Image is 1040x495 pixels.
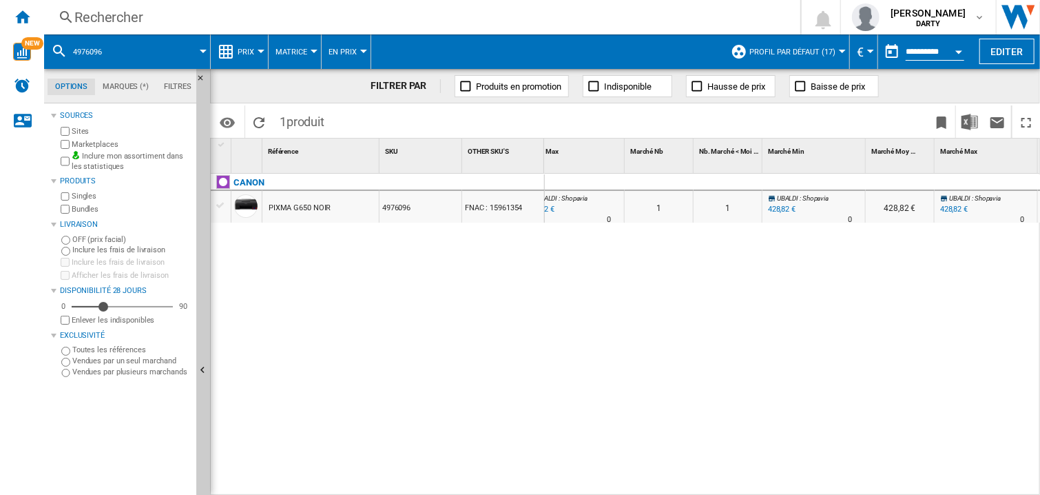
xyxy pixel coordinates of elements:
span: € [857,45,864,59]
input: Afficher les frais de livraison [61,316,70,325]
span: OTHER SKU'S [468,148,509,155]
div: Marché Min Sort None [765,139,865,160]
label: Marketplaces [72,139,191,150]
input: Bundles [61,205,70,214]
span: En Prix [329,48,357,57]
md-tab-item: Marques (*) [95,79,156,95]
input: Inclure mon assortiment dans les statistiques [61,153,70,170]
div: Sort None [382,139,461,160]
div: Marché Max Sort None [937,139,1037,160]
input: Toutes les références [61,347,70,356]
div: Sort None [696,139,762,160]
div: Rechercher [74,8,765,27]
button: Créer un favoris [928,105,955,138]
button: Options [214,110,241,134]
div: Exclusivité [60,330,191,341]
span: Matrice [275,48,307,57]
div: Prix [218,34,261,69]
div: Délai de livraison : 0 jour [1020,213,1024,227]
button: Editer [979,39,1034,64]
div: Sort None [465,139,544,160]
span: UBALDI [536,194,557,202]
div: Sort None [524,139,624,160]
div: Délai de livraison : 0 jour [848,213,852,227]
label: Vendues par un seul marchand [72,356,191,366]
span: : Shopavia [559,194,587,202]
button: Hausse de prix [686,75,776,97]
label: Enlever les indisponibles [72,315,191,325]
span: produit [287,114,324,129]
span: UBALDI [777,194,798,202]
div: 4976096 [51,34,203,69]
button: Télécharger au format Excel [956,105,984,138]
span: Marché Nb [630,148,663,155]
div: 90 [176,301,191,312]
md-tab-item: Filtres [156,79,199,95]
span: Produits en promotion [476,81,561,92]
div: Produits [60,176,191,187]
div: Mise à jour : vendredi 26 septembre 2025 19:51 [766,203,795,216]
label: Inclure mon assortiment dans les statistiques [72,151,191,172]
button: Prix [238,34,261,69]
div: Sort None [869,139,934,160]
label: OFF (prix facial) [72,234,191,245]
div: Profil Max Sort None [524,139,624,160]
button: Baisse de prix [789,75,879,97]
span: [PERSON_NAME] [891,6,966,20]
span: Nb. Marché < Moi [699,148,752,155]
div: Sources [60,110,191,121]
span: SKU [385,148,398,155]
button: Indisponible [583,75,672,97]
div: Sort None [265,139,379,160]
input: Inclure les frais de livraison [61,247,70,256]
input: Marketplaces [61,140,70,149]
input: Afficher les frais de livraison [61,271,70,280]
button: md-calendar [878,38,906,65]
img: mysite-bg-18x18.png [72,151,80,159]
md-menu: Currency [850,34,878,69]
span: Marché Max [940,148,977,155]
div: Marché Moy Sort None [869,139,934,160]
input: Vendues par un seul marchand [61,358,70,367]
div: Sort None [937,139,1037,160]
b: DARTY [916,19,941,28]
span: Marché Min [768,148,804,155]
span: : Shopavia [800,194,829,202]
span: Référence [268,148,298,155]
input: Sites [61,127,70,136]
span: Prix [238,48,254,57]
img: excel-24x24.png [961,114,978,130]
label: Inclure les frais de livraison [72,257,191,267]
div: FNAC : 15961354 [462,191,544,223]
div: 428,82 € [866,191,934,223]
div: Sort None [765,139,865,160]
md-slider: Disponibilité [72,300,173,314]
button: 4976096 [73,34,116,69]
md-tab-item: Options [48,79,95,95]
label: Toutes les références [72,345,191,355]
span: UBALDI [949,194,970,202]
div: Référence Sort None [265,139,379,160]
img: profile.jpg [852,3,880,31]
span: 4976096 [73,48,102,57]
div: 4976096 [379,191,461,223]
img: wise-card.svg [13,43,31,61]
input: Singles [61,192,70,201]
div: Cliquez pour filtrer sur cette marque [233,174,264,191]
div: 0 [58,301,69,312]
div: 1 [625,191,693,223]
label: Singles [72,191,191,201]
button: Matrice [275,34,314,69]
span: Hausse de prix [707,81,765,92]
div: Mise à jour : vendredi 26 septembre 2025 19:51 [938,203,968,216]
button: En Prix [329,34,364,69]
label: Afficher les frais de livraison [72,270,191,281]
label: Inclure les frais de livraison [72,245,191,255]
div: 1 [694,191,762,223]
span: : Shopavia [972,194,1001,202]
button: € [857,34,871,69]
button: Profil par défaut (17) [749,34,842,69]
